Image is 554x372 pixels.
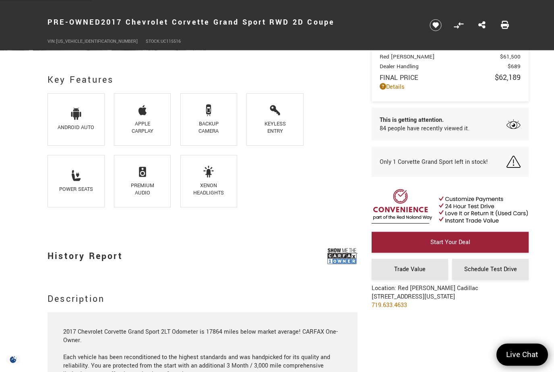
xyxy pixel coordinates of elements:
span: Dealer Handling [380,63,508,70]
div: Location: Red [PERSON_NAME] Cadillac [STREET_ADDRESS][US_STATE] [372,284,478,316]
a: Final Price $62,189 [380,72,521,83]
img: Show me the Carfax [327,247,358,267]
a: Trade Value [372,259,448,280]
a: Schedule Test Drive [452,259,529,280]
span: Only 1 Corvette Grand Sport left in stock! [380,158,488,166]
div: Apple CarPlay [124,121,161,135]
a: Start Your Deal [372,232,529,253]
div: Keyless Entry [256,121,294,135]
span: Start Your Deal [430,238,470,247]
h1: 2017 Chevrolet Corvette Grand Sport RWD 2D Coupe [48,6,416,38]
span: Red [PERSON_NAME] [380,53,500,61]
div: Backup Camera [190,121,227,135]
a: Details [380,83,521,91]
div: Android Auto [57,124,95,132]
button: Compare Vehicle [453,19,465,31]
h2: Description [48,292,358,307]
h2: History Report [48,245,123,268]
span: 84 people have recently viewed it. [380,124,469,133]
strong: Pre-Owned [48,17,101,27]
span: $62,189 [495,72,521,83]
span: UC115516 [161,38,181,44]
img: Opt-Out Icon [4,355,23,364]
section: Click to Open Cookie Consent Modal [4,355,23,364]
div: Power Seats [57,186,95,193]
span: Stock: [146,38,161,44]
a: Red [PERSON_NAME] $61,500 [380,53,521,61]
a: Share this Pre-Owned 2017 Chevrolet Corvette Grand Sport RWD 2D Coupe [478,20,486,31]
a: Live Chat [496,344,548,366]
span: Trade Value [394,265,426,274]
a: Print this Pre-Owned 2017 Chevrolet Corvette Grand Sport RWD 2D Coupe [501,20,509,31]
div: Premium Audio [124,182,161,197]
span: $689 [508,63,521,70]
span: This is getting attention. [380,116,469,124]
a: 719.633.4633 [372,301,407,309]
span: [US_VEHICLE_IDENTIFICATION_NUMBER] [56,38,138,44]
span: Live Chat [502,349,542,360]
span: Final Price [380,73,495,82]
span: $61,500 [500,53,521,61]
a: Dealer Handling $689 [380,63,521,70]
span: VIN: [48,38,56,44]
h2: Key Features [48,73,358,88]
div: Xenon Headlights [190,182,227,197]
button: Save vehicle [427,19,444,32]
span: Schedule Test Drive [464,265,517,274]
